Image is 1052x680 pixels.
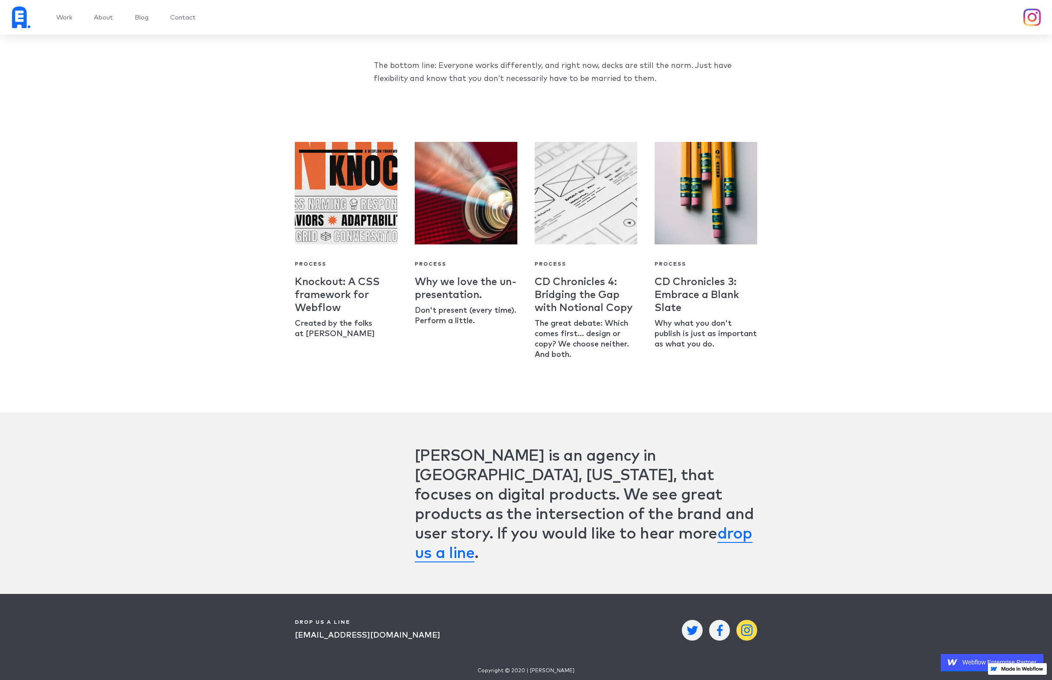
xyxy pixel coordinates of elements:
[948,658,957,667] img: Webflow
[170,14,196,21] a: Contact
[295,620,522,625] h4: Drop Us a Line
[682,620,703,641] a: 
[535,142,637,369] a: ProcessCD Chronicles 4: Bridging the Gap with Notional CopyThe great debate: Which comes first… d...
[415,276,517,302] h5: Why we love the un-presentation.
[655,262,757,267] h3: Process
[687,625,698,636] div: 
[415,306,517,327] div: Don't present (every time). Perform a little.
[941,654,1043,671] a: Webflow Enterprise Partner
[374,60,757,86] p: The bottom line: Everyone works differently, and right now, decks are still the norm. Just have f...
[295,668,757,674] div: Copyright © 2020 | [PERSON_NAME]
[295,319,397,340] div: Created by the folks at [PERSON_NAME]
[295,262,397,267] h3: Process
[415,447,757,564] h4: [PERSON_NAME] is an agency in [GEOGRAPHIC_DATA], [US_STATE], that focuses on digital products. We...
[415,526,752,562] a: drop us a line
[135,14,148,21] a: Blog
[295,276,397,314] h5: Knockout: A CSS framework for Webflow
[295,629,440,642] a: [EMAIL_ADDRESS][DOMAIN_NAME]
[94,14,113,21] a: About
[415,142,517,335] a: ProcessWhy we love the un-presentation.Don't present (every time). Perform a little.
[374,94,757,107] p: ‍
[736,620,757,641] a: 
[655,276,757,314] h5: CD Chronicles 3: Embrace a Blank Slate
[295,142,397,348] a: ProcessKnockout: A CSS framework for WebflowCreated by the folks at [PERSON_NAME]
[415,262,517,267] h3: Process
[535,276,637,314] h5: CD Chronicles 4: Bridging the Gap with Notional Copy
[56,14,72,21] a: Work
[655,319,757,350] div: Why what you don't publish is just as important as what you do.
[709,620,730,641] a: 
[535,262,637,267] h3: Process
[717,625,723,636] div: 
[535,319,637,360] div: The great debate: Which comes first… design or copy? We choose neither. And both.
[1001,667,1043,671] img: Made in Webflow
[655,142,757,359] a: ProcessCD Chronicles 3: Embrace a Blank SlateWhy what you don't publish is just as important as w...
[741,624,752,637] div: 
[374,38,757,51] p: ‍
